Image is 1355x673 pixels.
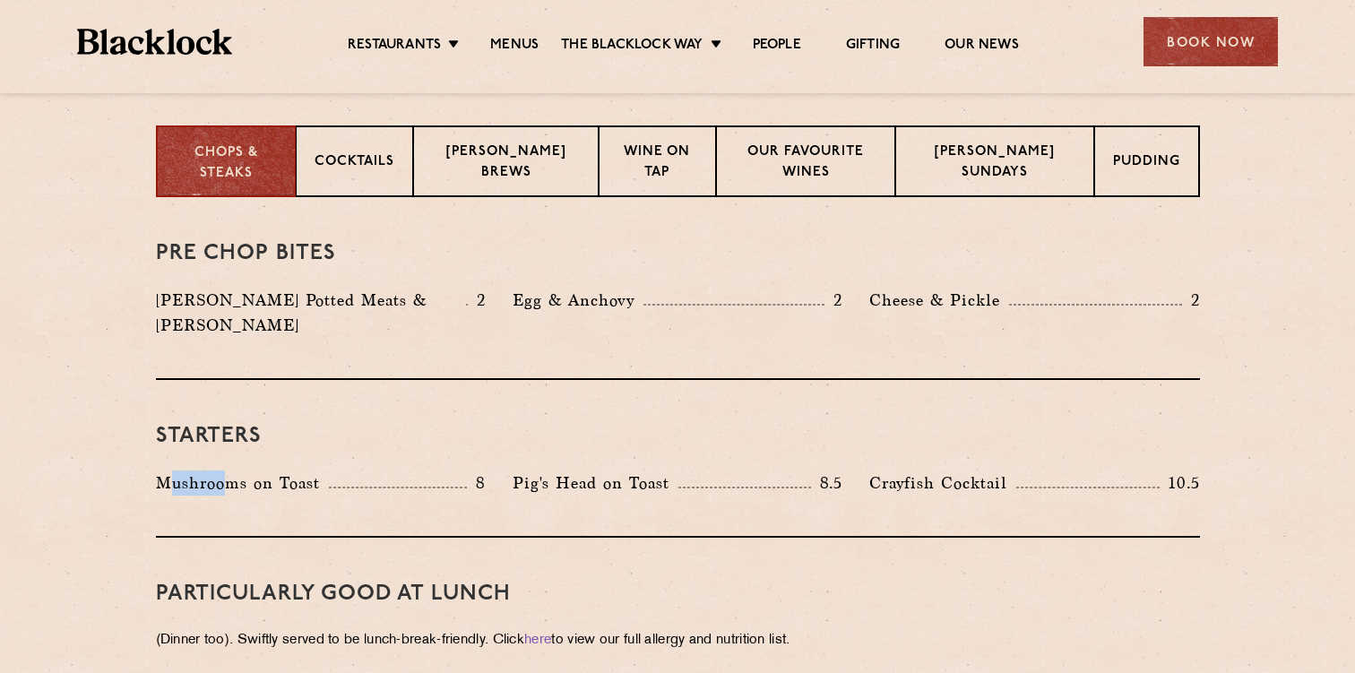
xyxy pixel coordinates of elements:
[490,37,539,56] a: Menus
[156,470,329,496] p: Mushrooms on Toast
[513,288,643,313] p: Egg & Anchovy
[156,425,1200,448] h3: Starters
[753,37,801,56] a: People
[524,634,551,647] a: here
[315,152,394,175] p: Cocktails
[467,471,486,495] p: 8
[811,471,843,495] p: 8.5
[914,142,1075,185] p: [PERSON_NAME] Sundays
[735,142,876,185] p: Our favourite wines
[846,37,900,56] a: Gifting
[513,470,678,496] p: Pig's Head on Toast
[156,628,1200,653] p: (Dinner too). Swiftly served to be lunch-break-friendly. Click to view our full allergy and nutri...
[156,582,1200,606] h3: PARTICULARLY GOOD AT LUNCH
[869,288,1009,313] p: Cheese & Pickle
[348,37,441,56] a: Restaurants
[561,37,703,56] a: The Blacklock Way
[617,142,697,185] p: Wine on Tap
[176,143,278,184] p: Chops & Steaks
[1182,289,1200,312] p: 2
[156,242,1200,265] h3: Pre Chop Bites
[945,37,1019,56] a: Our News
[869,470,1016,496] p: Crayfish Cocktail
[1144,17,1278,66] div: Book Now
[156,288,466,338] p: [PERSON_NAME] Potted Meats & [PERSON_NAME]
[824,289,842,312] p: 2
[468,289,486,312] p: 2
[77,29,232,55] img: BL_Textured_Logo-footer-cropped.svg
[1113,152,1180,175] p: Pudding
[432,142,579,185] p: [PERSON_NAME] Brews
[1160,471,1199,495] p: 10.5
